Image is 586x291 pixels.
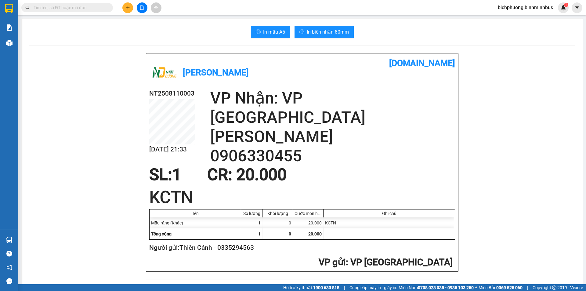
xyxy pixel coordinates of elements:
[137,2,147,13] button: file-add
[151,231,172,236] span: Tổng cộng
[295,26,354,38] button: printerIn biên nhận 80mm
[149,58,180,89] img: logo.jpg
[122,2,133,13] button: plus
[389,58,455,68] b: [DOMAIN_NAME]
[552,286,556,290] span: copyright
[496,285,523,290] strong: 0369 525 060
[149,89,195,99] h2: NT2508110003
[150,217,241,228] div: Mẫu răng (Khác)
[151,211,239,216] div: Tên
[25,5,30,10] span: search
[6,40,13,46] img: warehouse-icon
[210,127,455,146] h2: [PERSON_NAME]
[349,284,397,291] span: Cung cấp máy in - giấy in:
[149,165,172,184] span: SL:
[149,144,195,155] h2: [DATE] 21:33
[572,2,582,13] button: caret-down
[149,256,453,269] h2: : VP [GEOGRAPHIC_DATA]
[263,28,285,36] span: In mẫu A5
[140,5,144,10] span: file-add
[493,4,558,11] span: bichphuong.binhminhbus
[5,4,13,13] img: logo-vxr
[34,4,106,11] input: Tìm tên, số ĐT hoặc mã đơn
[126,5,130,10] span: plus
[574,5,580,10] span: caret-down
[418,285,474,290] strong: 0708 023 035 - 0935 103 250
[565,3,567,7] span: 1
[561,5,566,10] img: icon-new-feature
[210,89,455,127] h2: VP Nhận: VP [GEOGRAPHIC_DATA]
[399,284,474,291] span: Miền Nam
[324,217,455,228] div: KCTN
[256,29,261,35] span: printer
[154,5,158,10] span: aim
[172,165,181,184] span: 1
[308,231,322,236] span: 20.000
[479,284,523,291] span: Miền Bắc
[262,217,293,228] div: 0
[243,211,261,216] div: Số lượng
[210,146,455,166] h2: 0906330455
[313,285,339,290] strong: 1900 633 818
[6,24,13,31] img: solution-icon
[344,284,345,291] span: |
[6,264,12,270] span: notification
[283,284,339,291] span: Hỗ trợ kỹ thuật:
[527,284,528,291] span: |
[6,237,13,243] img: warehouse-icon
[325,211,453,216] div: Ghi chú
[475,286,477,289] span: ⚪️
[258,231,261,236] span: 1
[299,29,304,35] span: printer
[289,231,291,236] span: 0
[149,243,453,253] h2: Người gửi: Thiên Cảnh - 0335294563
[295,211,322,216] div: Cước món hàng
[307,28,349,36] span: In biên nhận 80mm
[319,257,346,267] span: VP gửi
[151,2,161,13] button: aim
[6,278,12,284] span: message
[6,251,12,256] span: question-circle
[183,67,249,78] b: [PERSON_NAME]
[149,185,455,209] h1: KCTN
[293,217,324,228] div: 20.000
[207,165,287,184] span: CR : 20.000
[264,211,291,216] div: Khối lượng
[564,3,568,7] sup: 1
[251,26,290,38] button: printerIn mẫu A5
[241,217,262,228] div: 1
